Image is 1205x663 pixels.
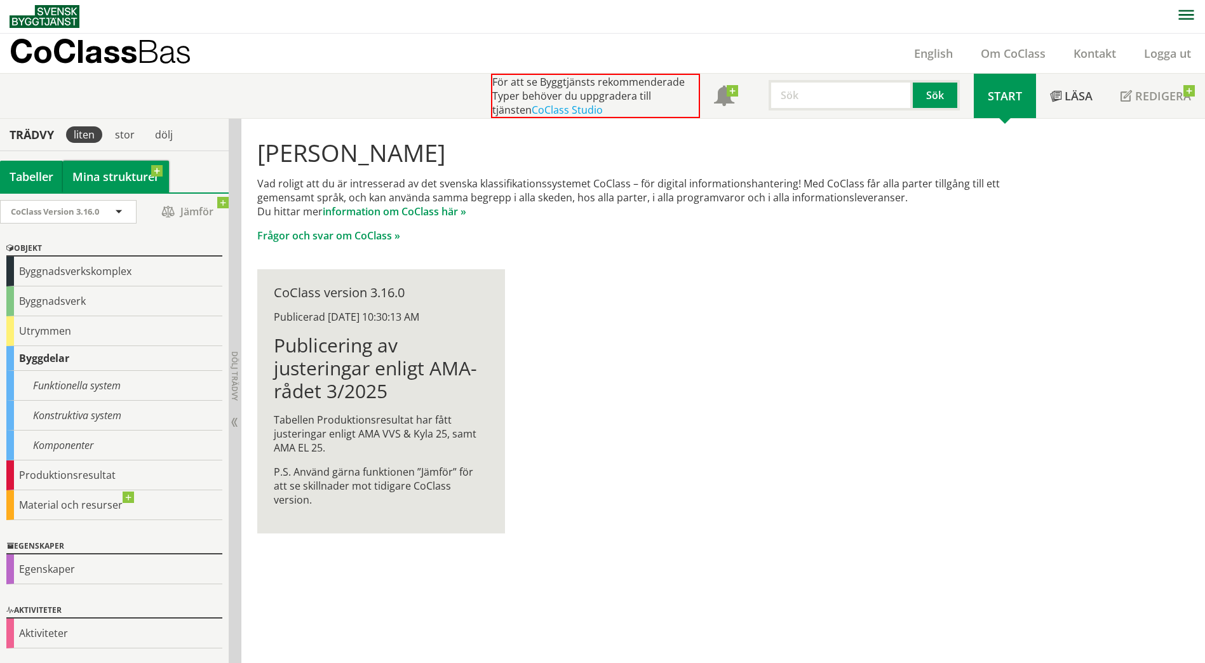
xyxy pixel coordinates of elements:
div: CoClass version 3.16.0 [274,286,488,300]
a: Start [974,74,1036,118]
a: CoClassBas [10,34,219,73]
span: Notifikationer [714,87,734,107]
span: Jämför [149,201,226,223]
div: Aktiviteter [6,603,222,619]
div: liten [66,126,102,143]
a: Mina strukturer [63,161,169,192]
img: Svensk Byggtjänst [10,5,79,28]
div: dölj [147,126,180,143]
a: Om CoClass [967,46,1060,61]
span: Redigera [1135,88,1191,104]
div: Komponenter [6,431,222,460]
a: Logga ut [1130,46,1205,61]
div: Egenskaper [6,554,222,584]
div: Funktionella system [6,371,222,401]
div: Egenskaper [6,539,222,554]
h1: Publicering av justeringar enligt AMA-rådet 3/2025 [274,334,488,403]
a: Läsa [1036,74,1107,118]
p: Tabellen Produktionsresultat har fått justeringar enligt AMA VVS & Kyla 25, samt AMA EL 25. [274,413,488,455]
span: CoClass Version 3.16.0 [11,206,99,217]
div: Byggdelar [6,346,222,371]
div: Aktiviteter [6,619,222,648]
div: Trädvy [3,128,61,142]
h1: [PERSON_NAME] [257,138,1038,166]
div: Material och resurser [6,490,222,520]
div: För att se Byggtjänsts rekommenderade Typer behöver du uppgradera till tjänsten [491,74,700,118]
div: Objekt [6,241,222,257]
span: Start [988,88,1022,104]
div: Byggnadsverkskomplex [6,257,222,286]
p: CoClass [10,44,191,58]
div: Utrymmen [6,316,222,346]
div: Publicerad [DATE] 10:30:13 AM [274,310,488,324]
div: stor [107,126,142,143]
div: Byggnadsverk [6,286,222,316]
input: Sök [769,80,913,110]
button: Sök [913,80,960,110]
p: Vad roligt att du är intresserad av det svenska klassifikationssystemet CoClass – för digital inf... [257,177,1038,218]
span: Dölj trädvy [229,351,240,401]
a: Redigera [1107,74,1205,118]
span: Läsa [1065,88,1093,104]
div: Konstruktiva system [6,401,222,431]
a: Kontakt [1060,46,1130,61]
a: information om CoClass här » [323,204,466,218]
a: English [900,46,967,61]
p: P.S. Använd gärna funktionen ”Jämför” för att se skillnader mot tidigare CoClass version. [274,465,488,507]
a: CoClass Studio [532,103,603,117]
div: Produktionsresultat [6,460,222,490]
a: Frågor och svar om CoClass » [257,229,400,243]
span: Bas [137,32,191,70]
